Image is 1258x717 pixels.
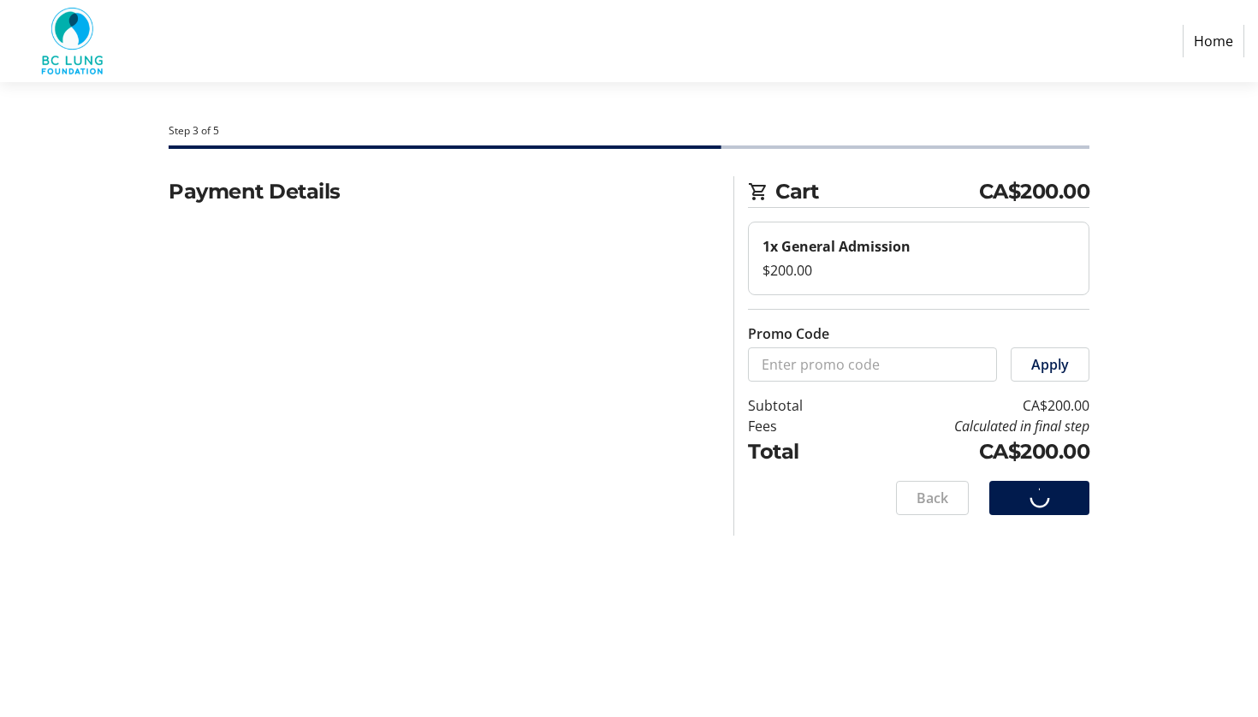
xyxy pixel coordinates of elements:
[846,416,1089,436] td: Calculated in final step
[846,395,1089,416] td: CA$200.00
[979,176,1090,207] span: CA$200.00
[169,176,713,207] h2: Payment Details
[775,176,979,207] span: Cart
[846,436,1089,467] td: CA$200.00
[14,7,135,75] img: BC Lung Foundation's Logo
[1011,347,1089,382] button: Apply
[748,436,846,467] td: Total
[763,260,1075,281] div: $200.00
[169,123,1089,139] div: Step 3 of 5
[1183,25,1244,57] a: Home
[763,237,911,256] strong: 1x General Admission
[748,395,846,416] td: Subtotal
[1031,354,1069,375] span: Apply
[748,347,997,382] input: Enter promo code
[748,416,846,436] td: Fees
[748,323,829,344] label: Promo Code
